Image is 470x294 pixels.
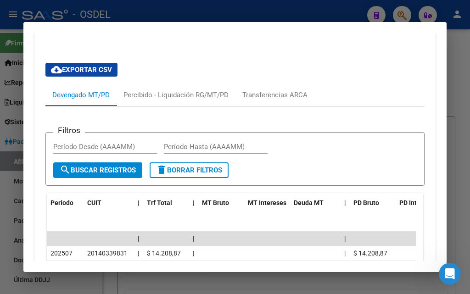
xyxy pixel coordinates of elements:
span: PD Bruto [353,199,379,206]
datatable-header-cell: Trf Total [143,193,189,213]
datatable-header-cell: CUIT [84,193,134,213]
span: | [138,250,139,257]
span: | [344,250,346,257]
datatable-header-cell: | [134,193,143,213]
span: Período [50,199,73,206]
span: Trf Total [147,199,172,206]
datatable-header-cell: Período [47,193,84,213]
span: | [138,235,140,242]
datatable-header-cell: PD Intereses [396,193,442,213]
button: Exportar CSV [45,63,117,77]
div: Devengado MT/PD [52,90,110,100]
span: Borrar Filtros [156,166,222,174]
span: Exportar CSV [51,66,112,74]
datatable-header-cell: PD Bruto [350,193,396,213]
span: | [344,199,346,206]
span: Deuda MT [294,199,324,206]
span: $ 14.208,87 [353,250,387,257]
button: Borrar Filtros [150,162,229,178]
span: | [344,235,346,242]
span: | [193,235,195,242]
span: 202507 [50,250,73,257]
span: | [193,250,194,257]
mat-icon: cloud_download [51,64,62,75]
datatable-header-cell: | [341,193,350,213]
div: Percibido - Liquidación RG/MT/PD [123,90,229,100]
div: Transferencias ARCA [242,90,308,100]
mat-icon: delete [156,164,167,175]
span: MT Bruto [202,199,229,206]
span: MT Intereses [248,199,286,206]
span: 20140339831 [87,250,128,257]
datatable-header-cell: MT Intereses [244,193,290,213]
span: | [138,199,140,206]
span: Buscar Registros [60,166,136,174]
h3: Filtros [53,125,85,135]
span: CUIT [87,199,101,206]
datatable-header-cell: Deuda MT [290,193,341,213]
span: $ 14.208,87 [147,250,181,257]
span: | [193,199,195,206]
span: PD Intereses [399,199,436,206]
datatable-header-cell: MT Bruto [198,193,244,213]
iframe: Intercom live chat [439,263,461,285]
datatable-header-cell: | [189,193,198,213]
mat-icon: search [60,164,71,175]
button: Buscar Registros [53,162,142,178]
